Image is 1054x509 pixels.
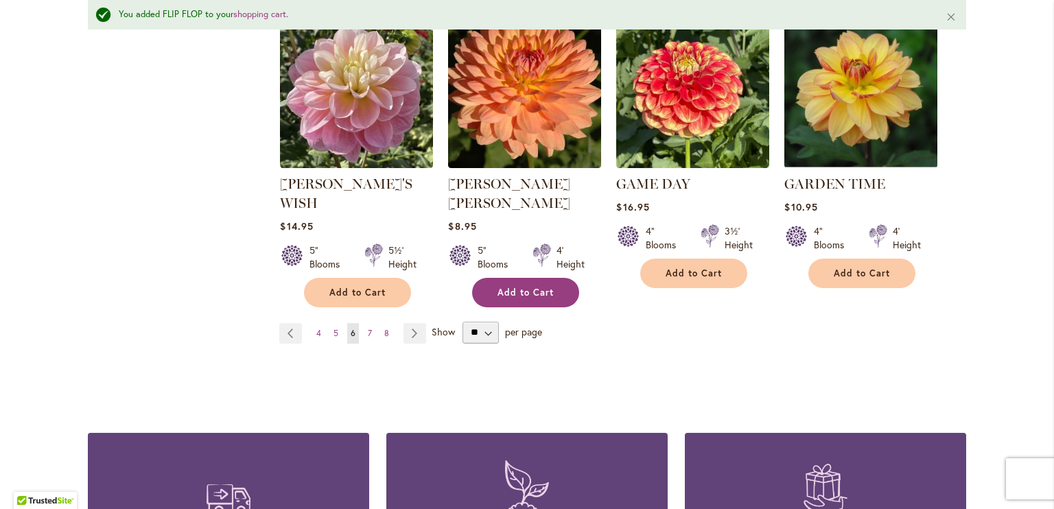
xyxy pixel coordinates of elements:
[330,323,342,344] a: 5
[119,8,925,21] div: You added FLIP FLOP to your .
[233,8,286,20] a: shopping cart
[666,268,722,279] span: Add to Cart
[368,328,372,338] span: 7
[388,244,417,271] div: 5½' Height
[448,15,601,168] img: GABRIELLE MARIE
[448,220,476,233] span: $8.95
[646,224,684,252] div: 4" Blooms
[814,224,852,252] div: 4" Blooms
[557,244,585,271] div: 4' Height
[808,259,915,288] button: Add to Cart
[784,200,817,213] span: $10.95
[616,200,649,213] span: $16.95
[10,460,49,499] iframe: Launch Accessibility Center
[384,328,389,338] span: 8
[316,328,321,338] span: 4
[304,278,411,307] button: Add to Cart
[280,220,313,233] span: $14.95
[333,328,338,338] span: 5
[280,158,433,171] a: Gabbie's Wish
[448,158,601,171] a: GABRIELLE MARIE
[893,224,921,252] div: 4' Height
[725,224,753,252] div: 3½' Height
[381,323,393,344] a: 8
[640,259,747,288] button: Add to Cart
[497,287,554,298] span: Add to Cart
[616,158,769,171] a: GAME DAY
[448,176,570,211] a: [PERSON_NAME] [PERSON_NAME]
[329,287,386,298] span: Add to Cart
[616,15,769,168] img: GAME DAY
[784,15,937,168] img: GARDEN TIME
[478,244,516,271] div: 5" Blooms
[784,158,937,171] a: GARDEN TIME
[616,176,690,192] a: GAME DAY
[364,323,375,344] a: 7
[280,176,412,211] a: [PERSON_NAME]'S WISH
[472,278,579,307] button: Add to Cart
[834,268,890,279] span: Add to Cart
[351,328,355,338] span: 6
[280,15,433,168] img: Gabbie's Wish
[505,324,542,338] span: per page
[313,323,325,344] a: 4
[784,176,885,192] a: GARDEN TIME
[309,244,348,271] div: 5" Blooms
[432,324,455,338] span: Show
